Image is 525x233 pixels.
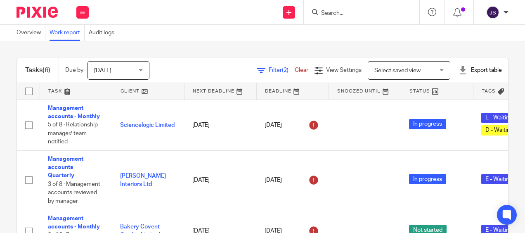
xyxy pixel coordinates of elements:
a: [PERSON_NAME] Interiors Ltd [120,173,166,187]
div: Export table [459,66,502,74]
td: [DATE] [184,100,256,150]
span: Filter [269,67,295,73]
a: Management accounts - Quarterly [48,156,83,179]
span: View Settings [326,67,362,73]
span: [DATE] [94,68,111,74]
a: Overview [17,25,45,41]
a: Management accounts - Monthly [48,105,100,119]
h1: Tasks [25,66,50,75]
span: 5 of 8 · Relationship manager/ team notified [48,122,98,145]
div: [DATE] [265,119,320,132]
div: [DATE] [265,174,320,187]
span: 3 of 8 · Management accounts reviewed by manager [48,181,100,204]
span: (2) [282,67,289,73]
img: Pixie [17,7,58,18]
td: [DATE] [184,150,256,210]
a: Audit logs [89,25,118,41]
input: Search [320,10,395,17]
span: In progress [409,174,446,184]
p: Due by [65,66,83,74]
span: Select saved view [374,68,421,74]
a: Sciencelogic Limited [120,122,175,128]
a: Work report [50,25,85,41]
a: Management accounts - Monthly [48,216,100,230]
span: Tags [482,89,496,93]
span: In progress [409,119,446,129]
img: svg%3E [486,6,499,19]
span: (6) [43,67,50,74]
a: Clear [295,67,308,73]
